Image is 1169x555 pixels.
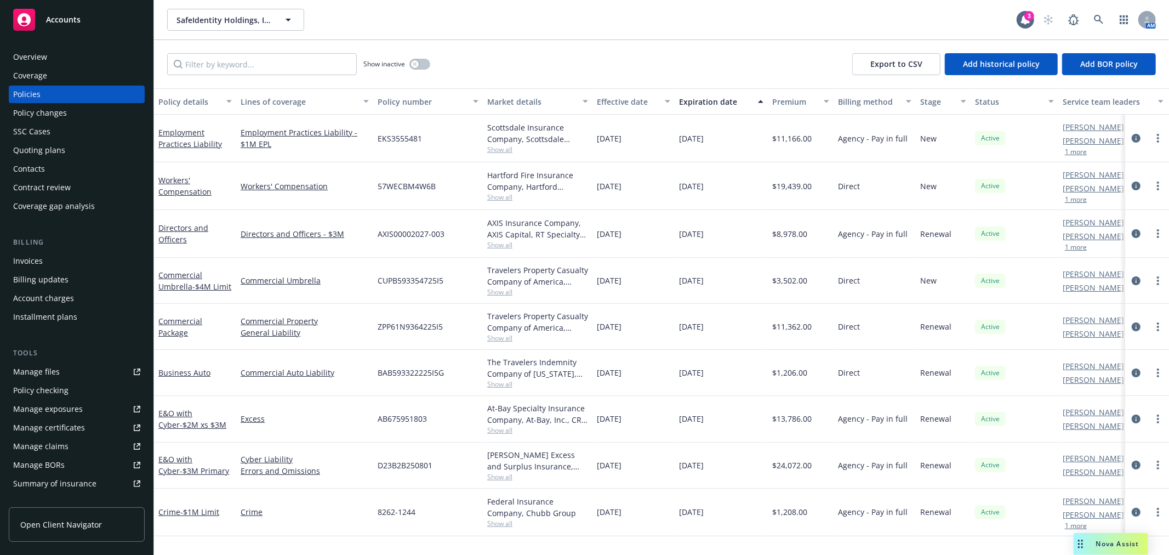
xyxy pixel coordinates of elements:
[1063,509,1124,520] a: [PERSON_NAME]
[852,53,940,75] button: Export to CSV
[158,507,219,517] a: Crime
[241,327,369,338] a: General Liability
[180,420,226,430] span: - $2M xs $3M
[9,290,145,307] a: Account charges
[158,223,208,245] a: Directors and Officers
[979,460,1001,470] span: Active
[1063,328,1124,339] a: [PERSON_NAME]
[9,252,145,270] a: Invoices
[241,228,369,240] a: Directors and Officers - $3M
[483,88,592,115] button: Market details
[13,400,83,418] div: Manage exposures
[13,123,50,140] div: SSC Cases
[13,363,60,381] div: Manage files
[378,460,432,471] span: D23B2B250801
[1151,320,1165,333] a: more
[1063,495,1124,507] a: [PERSON_NAME]
[20,519,102,530] span: Open Client Navigator
[378,180,436,192] span: 57WECBM4W6B
[487,356,588,380] div: The Travelers Indemnity Company of [US_STATE], Travelers Insurance
[154,88,236,115] button: Policy details
[158,454,229,476] a: E&O with Cyber
[772,413,812,424] span: $13,786.00
[1063,96,1151,107] div: Service team leaders
[1065,149,1087,155] button: 1 more
[1063,121,1124,133] a: [PERSON_NAME]
[487,287,588,297] span: Show all
[241,367,369,378] a: Commercial Auto Liability
[679,180,704,192] span: [DATE]
[13,456,65,474] div: Manage BORs
[241,454,369,465] a: Cyber Liability
[378,367,444,378] span: BAB593322225I5G
[772,180,812,192] span: $19,439.00
[241,506,369,518] a: Crime
[1130,274,1143,287] a: circleInformation
[679,460,704,471] span: [DATE]
[9,67,145,84] a: Coverage
[176,14,271,26] span: SafeIdentity Holdings, Inc. (fka Safetrust Holdings, Inc.)
[1063,360,1124,372] a: [PERSON_NAME]
[1074,533,1087,555] div: Drag to move
[487,192,588,202] span: Show all
[167,9,304,31] button: SafeIdentity Holdings, Inc. (fka Safetrust Holdings, Inc.)
[920,133,937,144] span: New
[9,86,145,103] a: Policies
[1063,452,1124,464] a: [PERSON_NAME]
[1130,458,1143,472] a: circleInformation
[1063,183,1124,194] a: [PERSON_NAME]
[241,315,369,327] a: Commercial Property
[487,169,588,192] div: Hartford Fire Insurance Company, Hartford Insurance Group
[870,59,922,69] span: Export to CSV
[838,460,908,471] span: Agency - Pay in full
[9,419,145,437] a: Manage certificates
[9,4,145,35] a: Accounts
[920,180,937,192] span: New
[597,460,621,471] span: [DATE]
[772,367,807,378] span: $1,206.00
[241,275,369,286] a: Commercial Umbrella
[772,460,812,471] span: $24,072.00
[192,281,231,292] span: - $4M Limit
[180,507,219,517] span: - $1M Limit
[1130,179,1143,192] a: circleInformation
[971,88,1058,115] button: Status
[838,180,860,192] span: Direct
[1063,406,1124,418] a: [PERSON_NAME]
[13,48,47,66] div: Overview
[13,160,45,178] div: Contacts
[378,133,422,144] span: EKS3555481
[920,321,951,332] span: Renewal
[1074,533,1148,555] button: Nova Assist
[1080,59,1138,69] span: Add BOR policy
[979,322,1001,332] span: Active
[772,275,807,286] span: $3,502.00
[979,276,1001,286] span: Active
[838,413,908,424] span: Agency - Pay in full
[597,180,621,192] span: [DATE]
[241,180,369,192] a: Workers' Compensation
[13,419,85,437] div: Manage certificates
[1088,9,1110,31] a: Search
[9,104,145,122] a: Policy changes
[487,122,588,145] div: Scottsdale Insurance Company, Scottsdale Insurance Company (Nationwide), E-Risk Services, RT Spec...
[679,321,704,332] span: [DATE]
[1063,230,1124,242] a: [PERSON_NAME]
[9,400,145,418] a: Manage exposures
[13,141,65,159] div: Quoting plans
[487,333,588,343] span: Show all
[597,133,621,144] span: [DATE]
[487,449,588,472] div: [PERSON_NAME] Excess and Surplus Insurance, Inc., [PERSON_NAME] Group, CRC Group
[1151,366,1165,380] a: more
[768,88,834,115] button: Premium
[838,228,908,240] span: Agency - Pay in full
[9,197,145,215] a: Coverage gap analysis
[13,308,77,326] div: Installment plans
[1062,53,1156,75] button: Add BOR policy
[9,48,145,66] a: Overview
[487,310,588,333] div: Travelers Property Casualty Company of America, Travelers Insurance
[363,59,405,69] span: Show inactive
[920,367,951,378] span: Renewal
[838,96,899,107] div: Billing method
[487,264,588,287] div: Travelers Property Casualty Company of America, Travelers Insurance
